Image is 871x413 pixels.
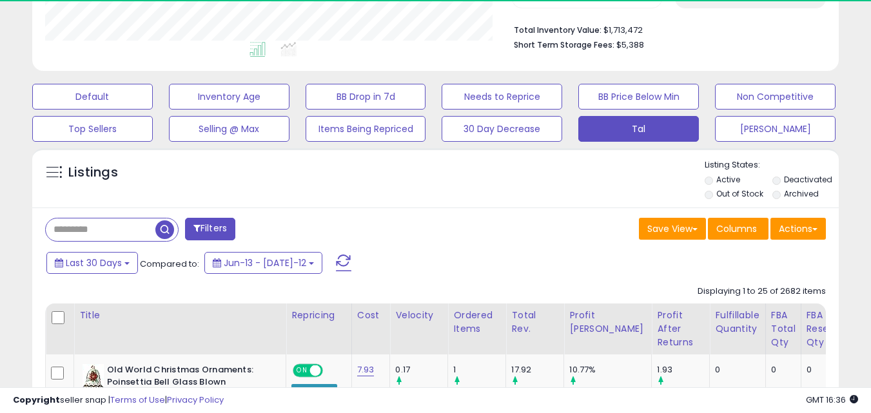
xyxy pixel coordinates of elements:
[578,116,699,142] button: Tal
[716,188,763,199] label: Out of Stock
[169,116,289,142] button: Selling @ Max
[705,159,839,171] p: Listing States:
[46,252,138,274] button: Last 30 Days
[511,364,563,376] div: 17.92
[511,309,558,336] div: Total Rev.
[167,394,224,406] a: Privacy Policy
[569,364,651,376] div: 10.77%
[224,256,306,269] span: Jun-13 - [DATE]-12
[807,309,850,349] div: FBA Reserved Qty
[806,394,858,406] span: 2025-08-12 16:36 GMT
[657,309,704,349] div: Profit After Returns
[395,364,447,376] div: 0.17
[716,174,740,185] label: Active
[395,309,442,322] div: Velocity
[68,164,118,182] h5: Listings
[442,84,562,110] button: Needs to Reprice
[715,84,836,110] button: Non Competitive
[784,188,819,199] label: Archived
[784,174,832,185] label: Deactivated
[13,394,224,407] div: seller snap | |
[616,39,644,51] span: $5,388
[514,21,816,37] li: $1,713,472
[657,364,709,376] div: 1.93
[169,84,289,110] button: Inventory Age
[698,285,826,298] div: Displaying 1 to 25 of 2682 items
[453,364,505,376] div: 1
[807,364,845,376] div: 0
[771,364,791,376] div: 0
[715,364,755,376] div: 0
[294,365,310,376] span: ON
[32,116,153,142] button: Top Sellers
[578,84,699,110] button: BB Price Below Min
[716,222,757,235] span: Columns
[715,309,759,336] div: Fulfillable Quantity
[357,363,375,376] a: 7.93
[110,394,165,406] a: Terms of Use
[715,116,836,142] button: [PERSON_NAME]
[453,309,500,336] div: Ordered Items
[569,309,646,336] div: Profit [PERSON_NAME]
[291,309,346,322] div: Repricing
[357,309,385,322] div: Cost
[204,252,322,274] button: Jun-13 - [DATE]-12
[306,116,426,142] button: Items Being Repriced
[140,258,199,270] span: Compared to:
[83,364,104,390] img: 51xrLK4xP2L._SL40_.jpg
[79,309,280,322] div: Title
[13,394,60,406] strong: Copyright
[66,256,122,269] span: Last 30 Days
[306,84,426,110] button: BB Drop in 7d
[32,84,153,110] button: Default
[321,365,342,376] span: OFF
[708,218,768,240] button: Columns
[442,116,562,142] button: 30 Day Decrease
[514,24,602,35] b: Total Inventory Value:
[185,218,235,240] button: Filters
[771,309,796,349] div: FBA Total Qty
[514,39,614,50] b: Short Term Storage Fees:
[770,218,826,240] button: Actions
[639,218,706,240] button: Save View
